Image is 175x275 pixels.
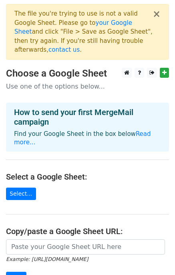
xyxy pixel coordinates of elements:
a: your Google Sheet [14,19,132,36]
div: The file you're trying to use is not a valid Google Sheet. Please go to and click "File > Save as... [14,9,153,55]
h4: How to send your first MergeMail campaign [14,107,161,127]
h4: Select a Google Sheet: [6,172,169,182]
p: Find your Google Sheet in the box below [14,130,161,147]
p: Use one of the options below... [6,82,169,91]
input: Paste your Google Sheet URL here [6,239,165,255]
a: Select... [6,188,36,200]
small: Example: [URL][DOMAIN_NAME] [6,256,88,262]
h4: Copy/paste a Google Sheet URL: [6,226,169,236]
button: × [153,9,161,19]
a: Read more... [14,130,151,146]
h3: Choose a Google Sheet [6,68,169,79]
a: contact us [48,46,80,53]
